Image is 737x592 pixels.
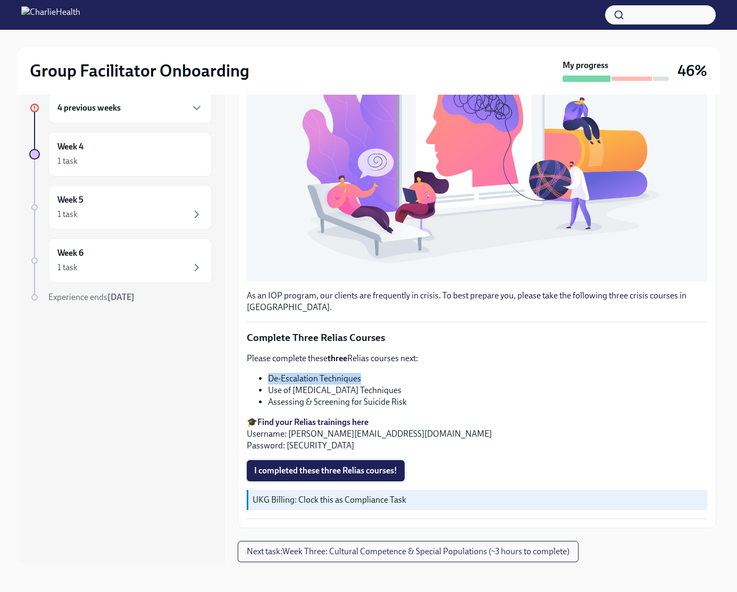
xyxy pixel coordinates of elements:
h6: Week 6 [57,247,83,259]
button: I completed these three Relias courses! [247,460,405,481]
li: Assessing & Screening for Suicide Risk [268,396,707,408]
p: UKG Billing: Clock this as Compliance Task [253,494,703,506]
img: CharlieHealth [21,6,80,23]
p: Please complete these Relias courses next: [247,353,707,364]
span: I completed these three Relias courses! [254,465,397,476]
button: Zoom image [247,5,707,281]
div: 1 task [57,155,78,167]
button: Next task:Week Three: Cultural Competence & Special Populations (~3 hours to complete) [238,541,579,562]
h2: Group Facilitator Onboarding [30,60,249,81]
a: Week 51 task [29,185,212,230]
h6: Week 5 [57,194,83,206]
h6: 4 previous weeks [57,102,121,114]
strong: [DATE] [107,292,135,302]
div: 4 previous weeks [48,93,212,123]
p: As an IOP program, our clients are frequently in crisis. To best prepare you, please take the fol... [247,290,707,313]
li: De-Escalation Techniques [268,373,707,385]
div: 1 task [57,209,78,220]
strong: three [328,353,347,363]
span: Experience ends [48,292,135,302]
span: Next task : Week Three: Cultural Competence & Special Populations (~3 hours to complete) [247,546,569,557]
a: Week 61 task [29,238,212,283]
p: 🎓 Username: [PERSON_NAME][EMAIL_ADDRESS][DOMAIN_NAME] Password: [SECURITY_DATA] [247,416,707,452]
p: Complete Three Relias Courses [247,331,707,345]
a: Find your Relias trainings here [257,417,368,427]
a: Week 41 task [29,132,212,177]
h3: 46% [677,61,707,80]
div: 1 task [57,262,78,273]
li: Use of [MEDICAL_DATA] Techniques [268,385,707,396]
strong: My progress [563,60,608,71]
h6: Week 4 [57,141,83,153]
